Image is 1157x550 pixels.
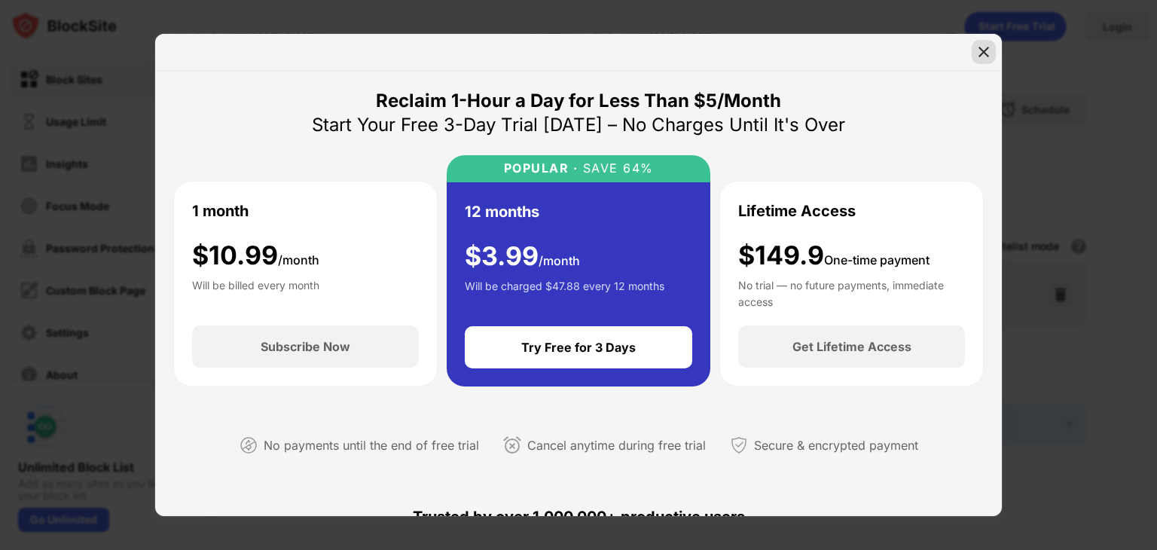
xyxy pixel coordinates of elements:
[738,240,930,271] div: $149.9
[730,436,748,454] img: secured-payment
[521,340,636,355] div: Try Free for 3 Days
[264,435,479,457] div: No payments until the end of free trial
[376,89,781,113] div: Reclaim 1-Hour a Day for Less Than $5/Month
[792,339,911,354] div: Get Lifetime Access
[192,240,319,271] div: $ 10.99
[503,436,521,454] img: cancel-anytime
[192,200,249,222] div: 1 month
[465,241,580,272] div: $ 3.99
[504,161,578,176] div: POPULAR ·
[278,252,319,267] span: /month
[824,252,930,267] span: One-time payment
[312,113,845,137] div: Start Your Free 3-Day Trial [DATE] – No Charges Until It's Over
[240,436,258,454] img: not-paying
[527,435,706,457] div: Cancel anytime during free trial
[754,435,918,457] div: Secure & encrypted payment
[465,278,664,308] div: Will be charged $47.88 every 12 months
[738,277,965,307] div: No trial — no future payments, immediate access
[578,161,654,176] div: SAVE 64%
[192,277,319,307] div: Will be billed every month
[465,200,539,223] div: 12 months
[261,339,350,354] div: Subscribe Now
[738,200,856,222] div: Lifetime Access
[539,253,580,268] span: /month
